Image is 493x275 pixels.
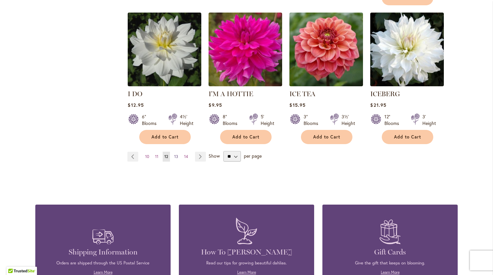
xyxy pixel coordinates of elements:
span: 12 [164,154,168,159]
div: 4½' Height [180,113,193,127]
div: 3" Blooms [304,113,322,127]
img: ICE TEA [289,13,363,86]
a: I DO [128,81,201,88]
a: Learn More [94,270,113,275]
img: ICEBERG [370,13,444,86]
span: Add to Cart [313,134,340,140]
div: 3½' Height [342,113,355,127]
a: 13 [173,152,180,162]
span: 14 [184,154,188,159]
img: I'm A Hottie [209,13,282,86]
button: Add to Cart [382,130,433,144]
a: 14 [182,152,190,162]
span: $12.95 [128,102,144,108]
span: Add to Cart [151,134,179,140]
span: $9.95 [209,102,222,108]
a: Learn More [237,270,256,275]
a: ICE TEA [289,81,363,88]
a: ICEBERG [370,90,400,98]
span: Add to Cart [232,134,259,140]
a: 11 [153,152,160,162]
iframe: Launch Accessibility Center [5,252,23,270]
a: I'm A Hottie [209,81,282,88]
span: 13 [174,154,178,159]
span: per page [244,153,262,159]
span: $21.95 [370,102,386,108]
span: 10 [145,154,149,159]
div: 5' Height [261,113,274,127]
a: ICE TEA [289,90,315,98]
h4: How To [PERSON_NAME] [189,248,304,257]
span: $15.95 [289,102,305,108]
div: 6" Blooms [142,113,160,127]
p: Read our tips for growing beautiful dahlias. [189,260,304,266]
img: I DO [128,13,201,86]
a: Learn More [381,270,400,275]
div: 12" Blooms [384,113,403,127]
p: Orders are shipped through the US Postal Service [45,260,161,266]
a: I'M A HOTTIE [209,90,253,98]
div: 3' Height [422,113,436,127]
div: 8" Blooms [223,113,241,127]
span: Show [209,153,220,159]
span: Add to Cart [394,134,421,140]
h4: Gift Cards [332,248,448,257]
button: Add to Cart [301,130,352,144]
a: I DO [128,90,142,98]
h4: Shipping Information [45,248,161,257]
button: Add to Cart [139,130,191,144]
a: 10 [144,152,151,162]
button: Add to Cart [220,130,272,144]
a: ICEBERG [370,81,444,88]
p: Give the gift that keeps on blooming. [332,260,448,266]
span: 11 [155,154,158,159]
